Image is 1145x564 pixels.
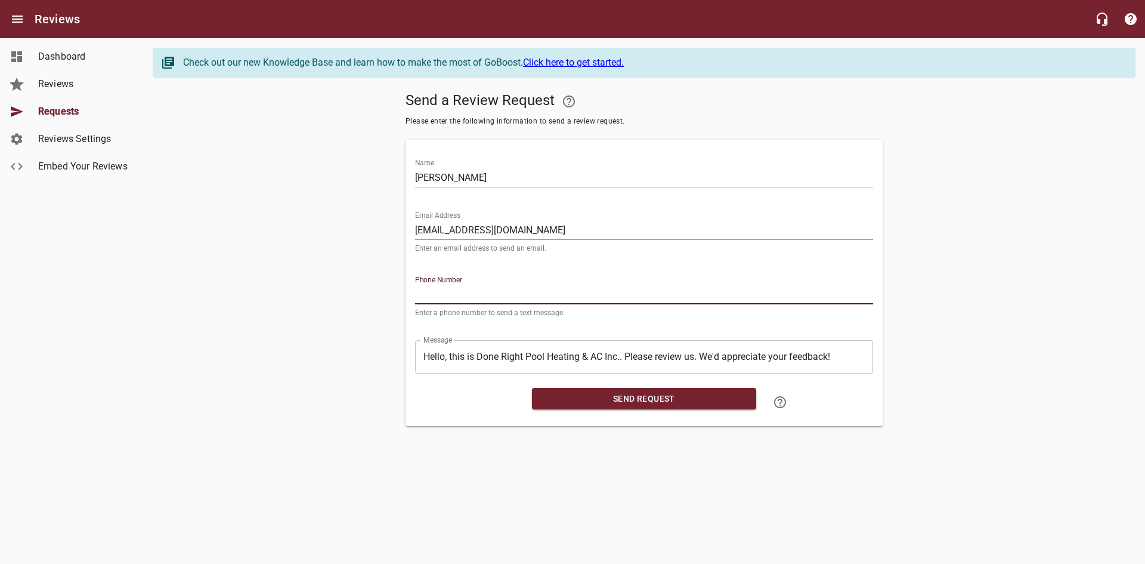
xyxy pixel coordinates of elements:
[415,159,434,167] label: Name
[406,116,883,128] span: Please enter the following information to send a review request.
[3,5,32,33] button: Open drawer
[555,87,583,116] a: Your Google or Facebook account must be connected to "Send a Review Request"
[523,57,624,68] a: Click here to get started.
[35,10,80,29] h6: Reviews
[183,56,1123,70] div: Check out our new Knowledge Base and learn how to make the most of GoBoost.
[38,104,129,119] span: Requests
[541,392,747,406] span: Send Request
[415,276,462,283] label: Phone Number
[38,77,129,91] span: Reviews
[1088,5,1116,33] button: Live Chat
[406,87,883,116] h5: Send a Review Request
[423,351,865,362] textarea: Hello, this is Done Right Pool Heating & AC Inc.. Please review us. We'd appreciate your feedback!
[415,245,873,252] p: Enter an email address to send an email.
[766,388,794,417] a: Learn how to "Send a Review Request"
[415,212,460,219] label: Email Address
[38,159,129,174] span: Embed Your Reviews
[38,132,129,146] span: Reviews Settings
[1116,5,1145,33] button: Support Portal
[532,388,756,410] button: Send Request
[415,309,873,316] p: Enter a phone number to send a text message.
[38,50,129,64] span: Dashboard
